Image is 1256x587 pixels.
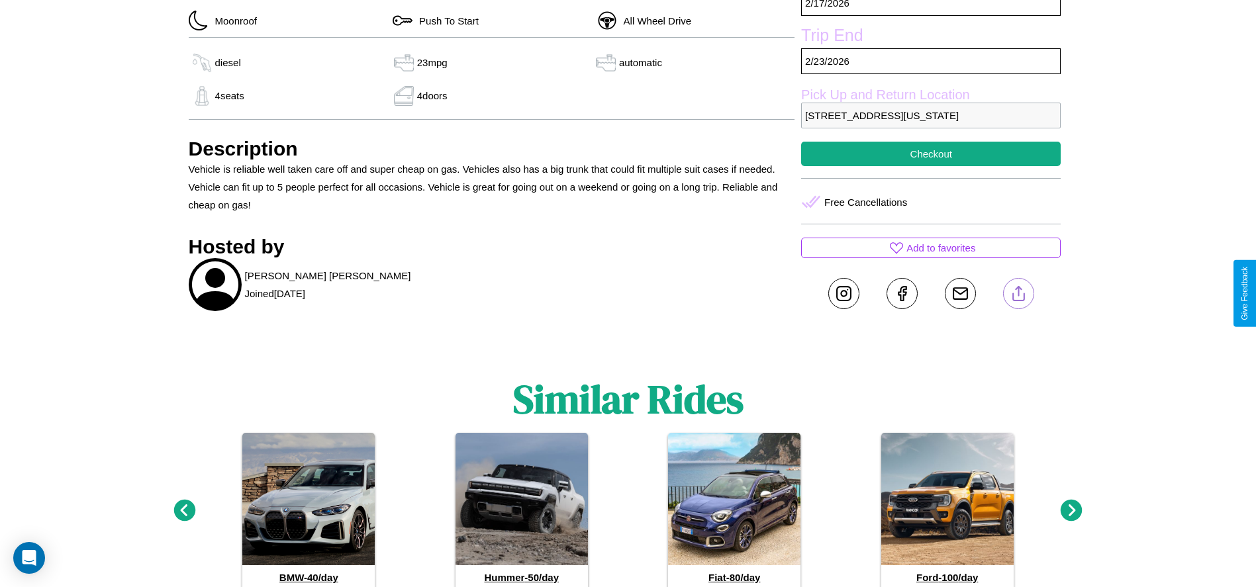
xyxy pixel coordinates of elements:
img: gas [391,86,417,106]
p: Add to favorites [906,239,975,257]
button: Add to favorites [801,238,1061,258]
p: Moonroof [209,12,257,30]
p: automatic [619,54,662,71]
h1: Similar Rides [513,372,744,426]
p: Free Cancellations [824,193,907,211]
h3: Description [189,138,795,160]
img: gas [593,53,619,73]
p: diesel [215,54,241,71]
p: All Wheel Drive [617,12,692,30]
div: Open Intercom Messenger [13,542,45,574]
label: Pick Up and Return Location [801,87,1061,103]
div: Give Feedback [1240,267,1249,320]
p: 4 doors [417,87,448,105]
p: 2 / 23 / 2026 [801,48,1061,74]
p: 23 mpg [417,54,448,71]
h3: Hosted by [189,236,795,258]
p: Vehicle is reliable well taken care off and super cheap on gas. Vehicles also has a big trunk tha... [189,160,795,214]
p: [STREET_ADDRESS][US_STATE] [801,103,1061,128]
img: gas [391,53,417,73]
p: Joined [DATE] [245,285,305,302]
p: [PERSON_NAME] [PERSON_NAME] [245,267,411,285]
img: gas [189,53,215,73]
p: Push To Start [412,12,479,30]
button: Checkout [801,142,1061,166]
img: gas [189,86,215,106]
p: 4 seats [215,87,244,105]
label: Trip End [801,26,1061,48]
